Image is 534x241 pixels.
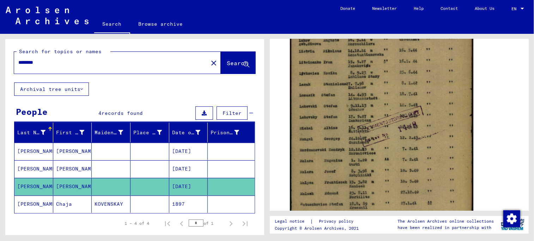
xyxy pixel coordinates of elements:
[53,123,92,142] mat-header-cell: First Name
[95,127,132,138] div: Maiden Name
[175,216,189,230] button: Previous page
[172,127,210,138] div: Date of Birth
[131,123,169,142] mat-header-cell: Place of Birth
[94,16,130,34] a: Search
[14,123,53,142] mat-header-cell: Last Name
[238,216,252,230] button: Last page
[210,59,218,67] mat-icon: close
[511,6,516,11] mat-select-trigger: EN
[16,105,48,118] div: People
[217,106,248,120] button: Filter
[14,196,53,213] mat-cell: [PERSON_NAME]
[169,178,208,195] mat-cell: [DATE]
[14,160,53,178] mat-cell: [PERSON_NAME]
[503,210,520,227] img: Change consent
[398,224,494,231] p: have been realized in partnership with
[313,218,362,225] a: Privacy policy
[19,48,102,55] mat-label: Search for topics or names
[102,110,143,116] span: records found
[211,129,239,136] div: Prisoner #
[125,220,149,227] div: 1 – 4 of 4
[208,123,255,142] mat-header-cell: Prisoner #
[56,129,85,136] div: First Name
[275,225,362,231] p: Copyright © Arolsen Archives, 2021
[130,16,192,32] a: Browse archive
[189,220,224,227] div: of 1
[14,82,89,96] button: Archival tree units
[14,178,53,195] mat-cell: [PERSON_NAME]
[398,218,494,224] p: The Arolsen Archives online collections
[92,123,131,142] mat-header-cell: Maiden Name
[172,129,201,136] div: Date of Birth
[169,143,208,160] mat-cell: [DATE]
[169,160,208,178] mat-cell: [DATE]
[160,216,175,230] button: First page
[499,216,526,233] img: yv_logo.png
[17,129,45,136] div: Last Name
[169,196,208,213] mat-cell: 1897
[133,127,171,138] div: Place of Birth
[14,143,53,160] mat-cell: [PERSON_NAME]
[221,52,255,74] button: Search
[53,143,92,160] mat-cell: [PERSON_NAME]
[227,60,248,67] span: Search
[133,129,162,136] div: Place of Birth
[275,218,310,225] a: Legal notice
[17,127,54,138] div: Last Name
[224,216,238,230] button: Next page
[207,56,221,70] button: Clear
[211,127,248,138] div: Prisoner #
[6,7,89,24] img: Arolsen_neg.svg
[275,218,362,225] div: |
[98,110,102,116] span: 4
[95,129,123,136] div: Maiden Name
[53,196,92,213] mat-cell: Chaja
[92,196,131,213] mat-cell: KOVENSKAY
[223,110,242,116] span: Filter
[53,160,92,178] mat-cell: [PERSON_NAME]
[169,123,208,142] mat-header-cell: Date of Birth
[56,127,93,138] div: First Name
[53,178,92,195] mat-cell: [PERSON_NAME]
